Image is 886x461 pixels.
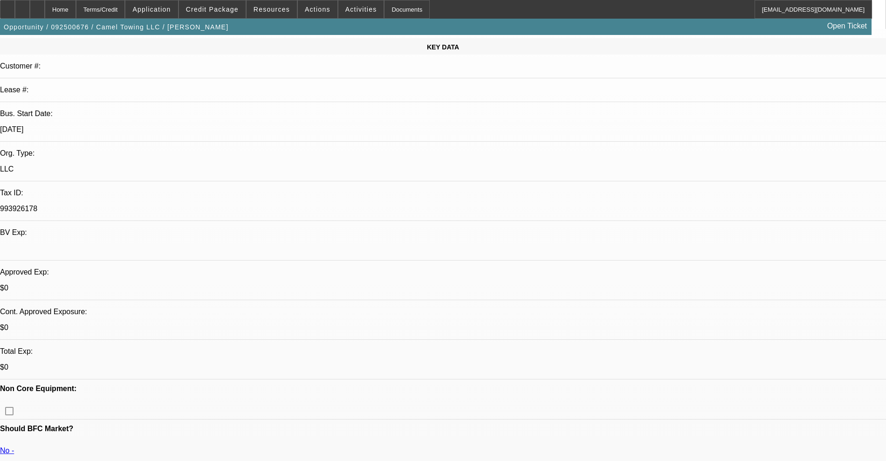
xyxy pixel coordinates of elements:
[254,6,290,13] span: Resources
[132,6,171,13] span: Application
[345,6,377,13] span: Activities
[824,18,871,34] a: Open Ticket
[125,0,178,18] button: Application
[338,0,384,18] button: Activities
[4,23,228,31] span: Opportunity / 092500676 / Camel Towing LLC / [PERSON_NAME]
[179,0,246,18] button: Credit Package
[305,6,330,13] span: Actions
[247,0,297,18] button: Resources
[298,0,337,18] button: Actions
[186,6,239,13] span: Credit Package
[427,43,459,51] span: KEY DATA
